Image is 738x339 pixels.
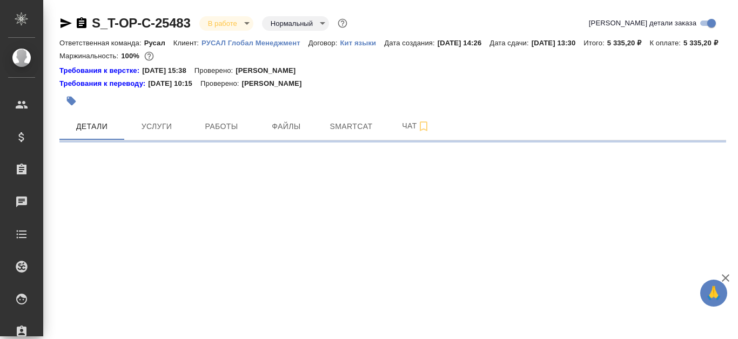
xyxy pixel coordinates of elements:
span: 🙏 [705,282,723,304]
span: Услуги [131,120,183,133]
span: [PERSON_NAME] детали заказа [589,18,696,29]
p: Проверено: [194,65,236,76]
span: Файлы [260,120,312,133]
div: Нажми, чтобы открыть папку с инструкцией [59,65,142,76]
p: Дата создания: [384,39,437,47]
button: Доп статусы указывают на важность/срочность заказа [336,16,350,30]
button: Скопировать ссылку для ЯМессенджера [59,17,72,30]
span: Детали [66,120,118,133]
p: К оплате: [649,39,683,47]
p: [DATE] 13:30 [532,39,584,47]
p: 100% [121,52,142,60]
p: Русал [144,39,173,47]
p: Кит языки [340,39,384,47]
p: Ответственная команда: [59,39,144,47]
a: РУСАЛ Глобал Менеджмент [202,38,308,47]
button: Нормальный [267,19,316,28]
p: Проверено: [200,78,242,89]
button: 0.00 RUB; [142,49,156,63]
a: Требования к верстке: [59,65,142,76]
p: РУСАЛ Глобал Менеджмент [202,39,308,47]
button: В работе [205,19,240,28]
p: [PERSON_NAME] [236,65,304,76]
span: Smartcat [325,120,377,133]
p: [PERSON_NAME] [241,78,310,89]
a: Кит языки [340,38,384,47]
div: В работе [262,16,329,31]
span: Чат [390,119,442,133]
p: [DATE] 10:15 [148,78,200,89]
p: [DATE] 15:38 [142,65,194,76]
p: Маржинальность: [59,52,121,60]
p: Дата сдачи: [489,39,531,47]
button: Скопировать ссылку [75,17,88,30]
button: Добавить тэг [59,89,83,113]
svg: Подписаться [417,120,430,133]
p: Итого: [583,39,607,47]
p: Клиент: [173,39,202,47]
p: Договор: [308,39,340,47]
button: 🙏 [700,280,727,307]
a: Требования к переводу: [59,78,148,89]
p: 5 335,20 ₽ [607,39,650,47]
p: 5 335,20 ₽ [683,39,726,47]
a: S_T-OP-C-25483 [92,16,191,30]
div: Нажми, чтобы открыть папку с инструкцией [59,78,148,89]
span: Работы [196,120,247,133]
p: [DATE] 14:26 [438,39,490,47]
div: В работе [199,16,253,31]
